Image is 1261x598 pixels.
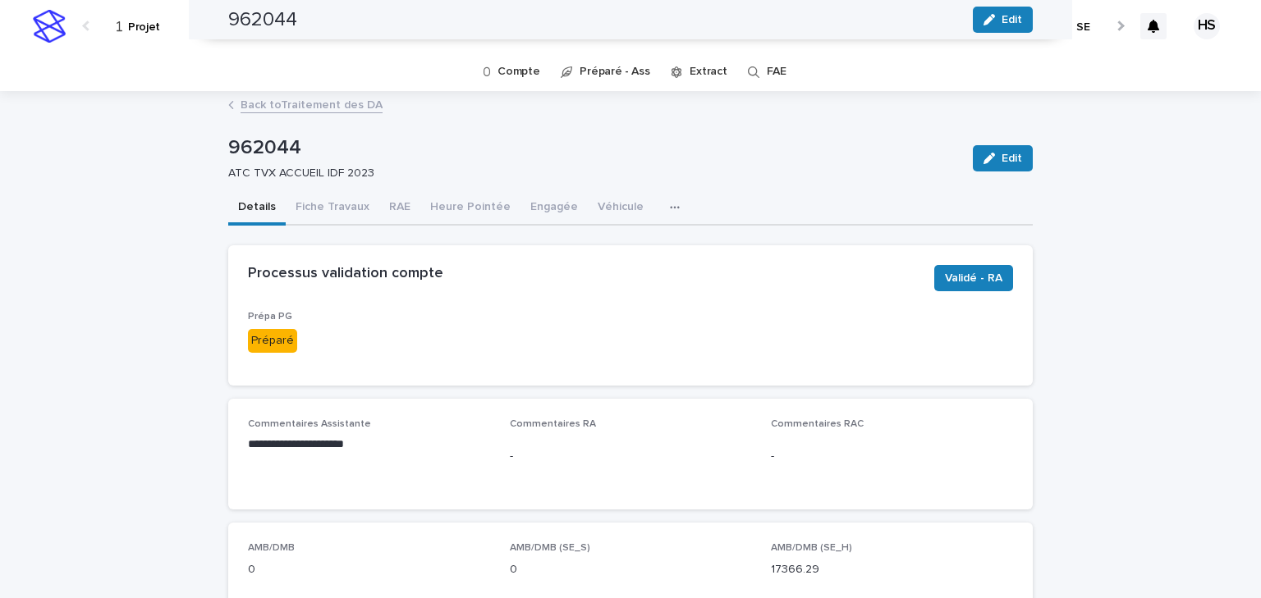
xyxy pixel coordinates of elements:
p: - [510,448,752,465]
button: Fiche Travaux [286,191,379,226]
span: Commentaires Assistante [248,419,371,429]
img: stacker-logo-s-only.png [33,10,66,43]
span: AMB/DMB [248,543,295,553]
button: Engagée [520,191,588,226]
p: ATC TVX ACCUEIL IDF 2023 [228,167,953,180]
span: Validé - RA [945,270,1002,286]
div: Préparé [248,329,297,353]
button: Heure Pointée [420,191,520,226]
a: Compte [498,52,539,91]
a: Préparé - Ass [580,52,649,91]
button: Details [228,191,286,226]
button: Véhicule [588,191,653,226]
p: 962044 [228,136,960,160]
span: Edit [1002,153,1022,164]
span: AMB/DMB (SE_H) [771,543,852,553]
p: 0 [248,561,490,578]
span: Commentaires RAC [771,419,864,429]
h2: Processus validation compte [248,265,443,283]
a: Back toTraitement des DA [241,94,383,113]
span: Commentaires RA [510,419,596,429]
button: RAE [379,191,420,226]
p: 0 [510,561,752,578]
button: Edit [973,145,1033,171]
span: Prépa PG [248,312,292,322]
div: HS [1194,13,1220,39]
p: - [771,448,1013,465]
button: Validé - RA [934,265,1013,291]
a: Extract [690,52,727,91]
a: FAE [767,52,786,91]
p: 17366.29 [771,561,1013,578]
span: AMB/DMB (SE_S) [510,543,590,553]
